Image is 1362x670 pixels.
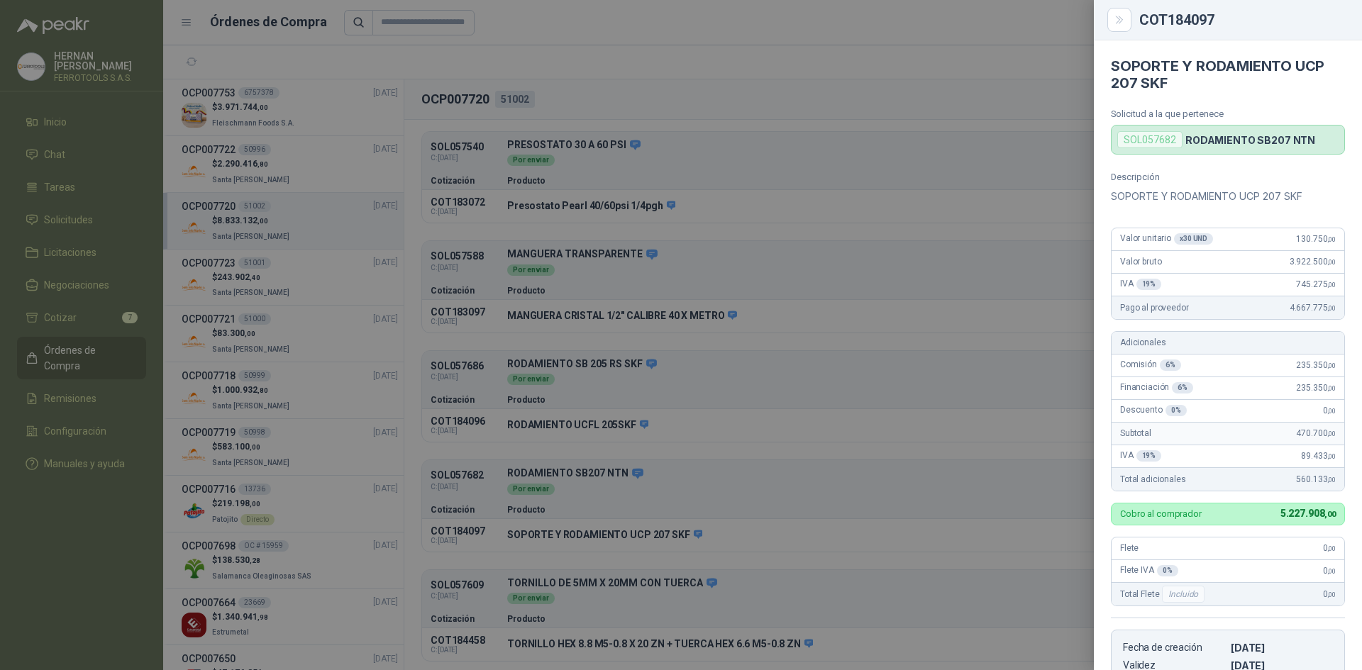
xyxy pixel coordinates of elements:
div: Adicionales [1112,332,1344,354]
span: 560.133 [1296,474,1336,484]
span: Pago al proveedor [1120,303,1189,313]
span: Total Flete [1120,586,1207,603]
span: 0 [1323,566,1336,576]
p: [DATE] [1231,642,1333,654]
span: 4.667.775 [1290,303,1336,313]
span: 5.227.908 [1280,508,1336,519]
p: Solicitud a la que pertenece [1111,108,1345,119]
div: SOL057682 [1117,131,1183,148]
p: SOPORTE Y RODAMIENTO UCP 207 SKF [1111,188,1345,205]
div: Incluido [1162,586,1205,603]
span: ,00 [1327,567,1336,575]
h4: SOPORTE Y RODAMIENTO UCP 207 SKF [1111,57,1345,91]
p: Cobro al comprador [1120,509,1202,518]
span: Valor bruto [1120,257,1161,267]
button: Close [1111,11,1128,28]
span: ,00 [1327,235,1336,243]
span: 89.433 [1301,451,1336,461]
p: Fecha de creación [1123,642,1225,654]
span: ,00 [1327,591,1336,598]
span: Flete [1120,543,1139,553]
span: 470.700 [1296,428,1336,438]
span: Flete IVA [1120,565,1178,576]
span: 0 [1323,589,1336,599]
span: ,00 [1327,281,1336,289]
span: 235.350 [1296,383,1336,393]
span: ,00 [1327,384,1336,392]
span: Subtotal [1120,428,1151,438]
span: 3.922.500 [1290,257,1336,267]
span: ,00 [1327,362,1336,369]
span: ,00 [1327,304,1336,312]
span: ,00 [1324,510,1336,519]
span: Financiación [1120,382,1193,393]
span: 130.750 [1296,234,1336,244]
span: Descuento [1120,405,1187,416]
span: ,00 [1327,545,1336,552]
span: IVA [1120,450,1161,462]
span: ,00 [1327,258,1336,266]
div: COT184097 [1139,13,1345,27]
p: RODAMIENTO SB207 NTN [1185,134,1315,146]
div: Total adicionales [1112,468,1344,491]
span: 235.350 [1296,360,1336,370]
p: Descripción [1111,172,1345,182]
span: ,00 [1327,476,1336,484]
div: 6 % [1160,359,1181,371]
span: ,00 [1327,452,1336,460]
span: ,00 [1327,430,1336,437]
div: 0 % [1157,565,1178,576]
div: x 30 UND [1174,233,1213,245]
span: 0 [1323,543,1336,553]
div: 6 % [1172,382,1193,393]
div: 19 % [1136,279,1162,290]
div: 19 % [1136,450,1162,462]
span: 745.275 [1296,279,1336,289]
span: ,00 [1327,407,1336,415]
span: Valor unitario [1120,233,1213,245]
span: 0 [1323,406,1336,415]
span: Comisión [1120,359,1181,371]
span: IVA [1120,279,1161,290]
div: 0 % [1166,405,1187,416]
